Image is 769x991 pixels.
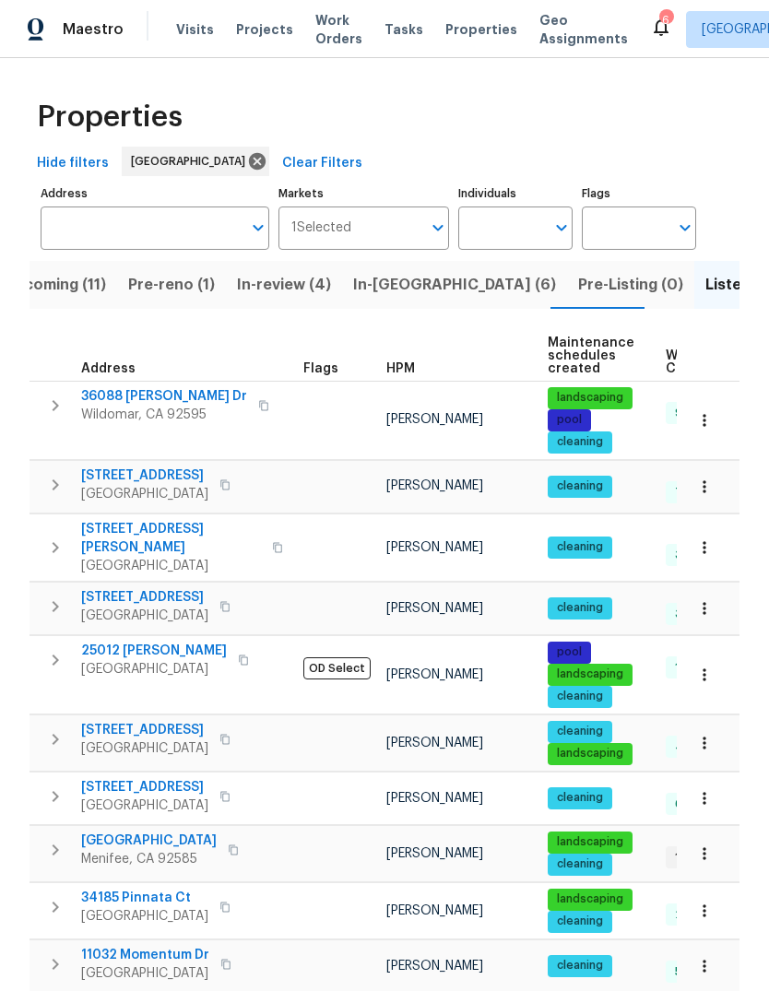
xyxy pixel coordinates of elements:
[386,541,483,554] span: [PERSON_NAME]
[668,796,721,812] span: 6 Done
[386,668,483,681] span: [PERSON_NAME]
[81,850,217,868] span: Menifee, CA 92585
[668,964,720,980] span: 5 Done
[303,362,338,375] span: Flags
[548,336,634,375] span: Maintenance schedules created
[384,23,423,36] span: Tasks
[386,479,483,492] span: [PERSON_NAME]
[81,557,261,575] span: [GEOGRAPHIC_DATA]
[550,667,631,682] span: landscaping
[550,539,610,555] span: cleaning
[539,11,628,48] span: Geo Assignments
[278,188,450,199] label: Markets
[81,387,247,406] span: 36088 [PERSON_NAME] Dr
[81,889,208,907] span: 34185 Pinnata Ct
[236,20,293,39] span: Projects
[550,856,610,872] span: cleaning
[668,406,721,421] span: 9 Done
[550,891,631,907] span: landscaping
[386,602,483,615] span: [PERSON_NAME]
[550,958,610,973] span: cleaning
[668,485,721,501] span: 7 Done
[81,946,209,964] span: 11032 Momentum Dr
[550,746,631,761] span: landscaping
[122,147,269,176] div: [GEOGRAPHIC_DATA]
[4,272,106,298] span: Upcoming (11)
[550,790,610,806] span: cleaning
[550,600,610,616] span: cleaning
[81,721,208,739] span: [STREET_ADDRESS]
[81,832,217,850] span: [GEOGRAPHIC_DATA]
[81,362,136,375] span: Address
[282,152,362,175] span: Clear Filters
[425,215,451,241] button: Open
[81,739,208,758] span: [GEOGRAPHIC_DATA]
[81,466,208,485] span: [STREET_ADDRESS]
[445,20,517,39] span: Properties
[386,847,483,860] span: [PERSON_NAME]
[81,520,261,557] span: [STREET_ADDRESS][PERSON_NAME]
[81,406,247,424] span: Wildomar, CA 92595
[303,657,371,679] span: OD Select
[668,739,722,755] span: 4 Done
[550,834,631,850] span: landscaping
[176,20,214,39] span: Visits
[668,850,709,866] span: 1 WIP
[550,412,589,428] span: pool
[659,11,672,29] div: 6
[63,20,124,39] span: Maestro
[37,108,183,126] span: Properties
[668,607,721,622] span: 3 Done
[131,152,253,171] span: [GEOGRAPHIC_DATA]
[353,272,556,298] span: In-[GEOGRAPHIC_DATA] (6)
[550,689,610,704] span: cleaning
[81,607,208,625] span: [GEOGRAPHIC_DATA]
[668,548,721,563] span: 3 Done
[672,215,698,241] button: Open
[668,907,721,923] span: 2 Done
[81,796,208,815] span: [GEOGRAPHIC_DATA]
[81,907,208,926] span: [GEOGRAPHIC_DATA]
[550,644,589,660] span: pool
[386,960,483,973] span: [PERSON_NAME]
[582,188,696,199] label: Flags
[275,147,370,181] button: Clear Filters
[578,272,683,298] span: Pre-Listing (0)
[81,778,208,796] span: [STREET_ADDRESS]
[550,390,631,406] span: landscaping
[81,485,208,503] span: [GEOGRAPHIC_DATA]
[386,792,483,805] span: [PERSON_NAME]
[30,147,116,181] button: Hide filters
[550,478,610,494] span: cleaning
[386,413,483,426] span: [PERSON_NAME]
[550,914,610,929] span: cleaning
[386,737,483,749] span: [PERSON_NAME]
[81,964,209,983] span: [GEOGRAPHIC_DATA]
[386,904,483,917] span: [PERSON_NAME]
[245,215,271,241] button: Open
[291,220,351,236] span: 1 Selected
[81,660,227,678] span: [GEOGRAPHIC_DATA]
[128,272,215,298] span: Pre-reno (1)
[549,215,574,241] button: Open
[37,152,109,175] span: Hide filters
[458,188,573,199] label: Individuals
[550,724,610,739] span: cleaning
[386,362,415,375] span: HPM
[81,588,208,607] span: [STREET_ADDRESS]
[668,660,723,676] span: 11 Done
[41,188,269,199] label: Address
[81,642,227,660] span: 25012 [PERSON_NAME]
[315,11,362,48] span: Work Orders
[550,434,610,450] span: cleaning
[237,272,331,298] span: In-review (4)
